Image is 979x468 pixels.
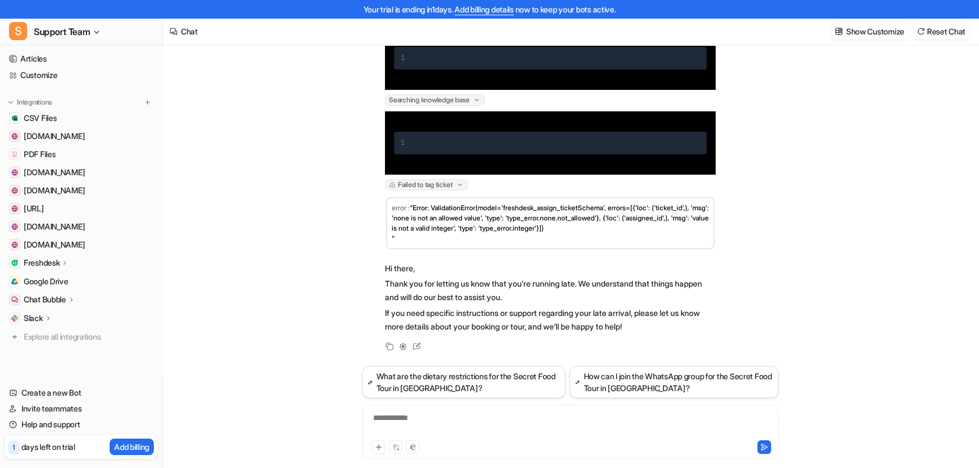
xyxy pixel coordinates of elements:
[11,241,18,248] img: app.slack.com
[831,23,909,40] button: Show Customize
[917,27,925,36] img: reset
[24,276,68,287] span: Google Drive
[5,274,158,289] a: Google DriveGoogle Drive
[144,98,151,106] img: menu_add.svg
[11,259,18,266] img: Freshdesk
[5,329,158,345] a: Explore all integrations
[24,328,153,346] span: Explore all integrations
[11,187,18,194] img: web.whatsapp.com
[24,203,44,214] span: [URL]
[392,203,711,242] span: "Error: ValidationError(model='freshdesk_assign_ticketSchema', errors=[{'loc': ('ticket_id',), 'm...
[913,23,970,40] button: Reset Chat
[21,441,75,453] p: days left on trial
[24,167,85,178] span: [DOMAIN_NAME]
[34,24,90,40] span: Support Team
[5,417,158,432] a: Help and support
[11,278,18,285] img: Google Drive
[24,257,59,268] p: Freshdesk
[846,25,904,37] p: Show Customize
[385,306,716,333] p: If you need specific instructions or support regarding your late arrival, please let us know more...
[5,164,158,180] a: dashboard.ticketinghub.com[DOMAIN_NAME]
[24,313,43,324] p: Slack
[12,443,15,453] p: 1
[5,67,158,83] a: Customize
[5,183,158,198] a: web.whatsapp.com[DOMAIN_NAME]
[24,239,85,250] span: [DOMAIN_NAME]
[835,27,843,36] img: customize
[11,133,18,140] img: www.secretfoodtours.com
[181,25,198,37] div: Chat
[7,98,15,106] img: expand menu
[5,385,158,401] a: Create a new Bot
[392,203,410,212] span: error :
[24,112,57,124] span: CSV Files
[9,331,20,343] img: explore all integrations
[385,94,485,106] span: Searching knowledge base
[24,221,85,232] span: [DOMAIN_NAME]
[5,110,158,126] a: CSV FilesCSV Files
[362,366,565,398] button: What are the dietary restrictions for the Secret Food Tour in [GEOGRAPHIC_DATA]?
[5,51,158,67] a: Articles
[570,366,778,398] button: How can I join the WhatsApp group for the Secret Food Tour in [GEOGRAPHIC_DATA]?
[5,237,158,253] a: app.slack.com[DOMAIN_NAME]
[401,51,405,65] div: 1
[9,22,27,40] span: S
[5,219,158,235] a: mail.google.com[DOMAIN_NAME]
[5,146,158,162] a: PDF FilesPDF Files
[11,315,18,322] img: Slack
[454,5,514,14] a: Add billing details
[17,98,52,107] p: Integrations
[11,223,18,230] img: mail.google.com
[24,185,85,196] span: [DOMAIN_NAME]
[5,201,158,216] a: dashboard.eesel.ai[URL]
[114,441,149,453] p: Add billing
[110,439,154,455] button: Add billing
[5,128,158,144] a: www.secretfoodtours.com[DOMAIN_NAME]
[24,294,66,305] p: Chat Bubble
[385,277,716,304] p: Thank you for letting us know that you’re running late. We understand that things happen and will...
[24,131,85,142] span: [DOMAIN_NAME]
[11,169,18,176] img: dashboard.ticketinghub.com
[385,179,468,190] span: Failed to tag ticket
[11,115,18,122] img: CSV Files
[385,262,716,275] p: Hi there,
[11,296,18,303] img: Chat Bubble
[24,149,55,160] span: PDF Files
[5,97,55,108] button: Integrations
[11,151,18,158] img: PDF Files
[11,205,18,212] img: dashboard.eesel.ai
[5,401,158,417] a: Invite teammates
[401,136,405,150] div: 1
